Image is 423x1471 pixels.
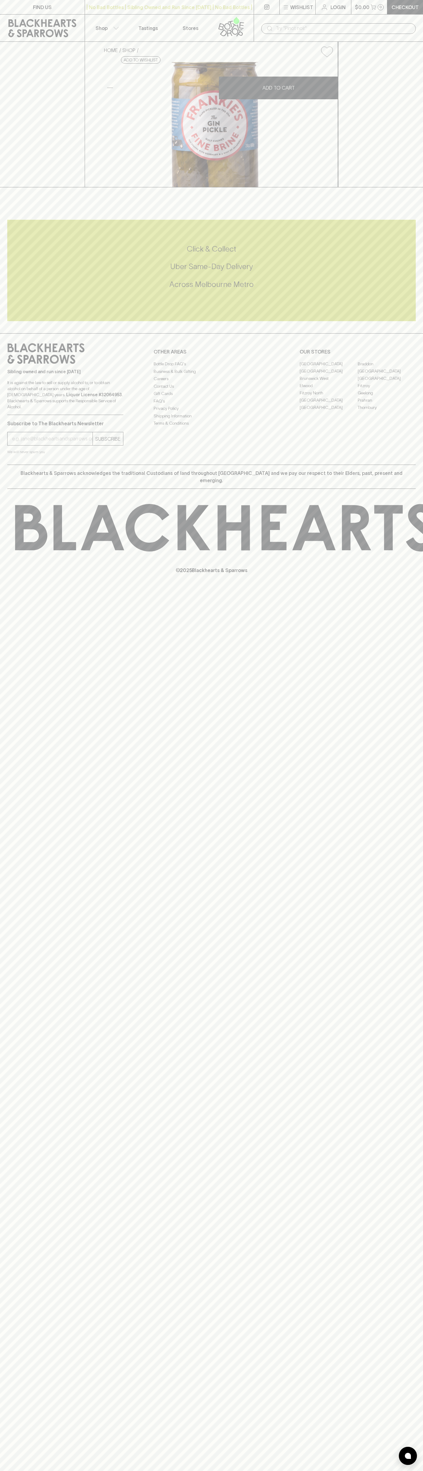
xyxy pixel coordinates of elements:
p: OTHER AREAS [154,348,270,355]
p: 0 [379,5,382,9]
p: Tastings [138,25,158,32]
a: Geelong [358,389,416,397]
a: [GEOGRAPHIC_DATA] [358,375,416,382]
p: Sibling owned and run since [DATE] [7,369,123,375]
button: Shop [85,15,127,41]
a: [GEOGRAPHIC_DATA] [358,367,416,375]
a: [GEOGRAPHIC_DATA] [300,367,358,375]
a: SHOP [122,48,135,53]
p: Checkout [392,4,419,11]
a: Elwood [300,382,358,389]
a: Shipping Information [154,412,270,420]
h5: Across Melbourne Metro [7,279,416,289]
a: Careers [154,375,270,383]
button: SUBSCRIBE [93,432,123,445]
img: bubble-icon [405,1453,411,1459]
a: Business & Bulk Gifting [154,368,270,375]
strong: Liquor License #32064953 [66,392,122,397]
p: Stores [183,25,198,32]
p: Blackhearts & Sparrows acknowledges the traditional Custodians of land throughout [GEOGRAPHIC_DAT... [12,469,411,484]
p: Shop [96,25,108,32]
p: It is against the law to sell or supply alcohol to, or to obtain alcohol on behalf of a person un... [7,380,123,410]
a: Terms & Conditions [154,420,270,427]
h5: Uber Same-Day Delivery [7,262,416,271]
p: SUBSCRIBE [95,435,121,443]
a: [GEOGRAPHIC_DATA] [300,360,358,367]
p: OUR STORES [300,348,416,355]
p: $0.00 [355,4,369,11]
p: Subscribe to The Blackhearts Newsletter [7,420,123,427]
p: ADD TO CART [262,84,295,91]
a: Fitzroy [358,382,416,389]
a: FAQ's [154,397,270,405]
p: We will never spam you [7,449,123,455]
p: Wishlist [290,4,313,11]
a: Privacy Policy [154,405,270,412]
input: Try "Pinot noir" [276,24,411,33]
a: Gift Cards [154,390,270,397]
a: Tastings [127,15,169,41]
a: Brunswick West [300,375,358,382]
p: Login [330,4,346,11]
a: Stores [169,15,212,41]
button: ADD TO CART [219,77,338,99]
h5: Click & Collect [7,244,416,254]
p: FIND US [33,4,52,11]
a: Fitzroy North [300,389,358,397]
img: 79989.png [99,62,338,187]
a: [GEOGRAPHIC_DATA] [300,397,358,404]
a: Braddon [358,360,416,367]
a: Bottle Drop FAQ's [154,360,270,368]
a: Contact Us [154,383,270,390]
button: Add to wishlist [121,56,161,64]
button: Add to wishlist [319,44,335,60]
a: [GEOGRAPHIC_DATA] [300,404,358,411]
a: HOME [104,48,118,53]
div: Call to action block [7,220,416,321]
a: Prahran [358,397,416,404]
input: e.g. jane@blackheartsandsparrows.com.au [12,434,93,444]
a: Thornbury [358,404,416,411]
